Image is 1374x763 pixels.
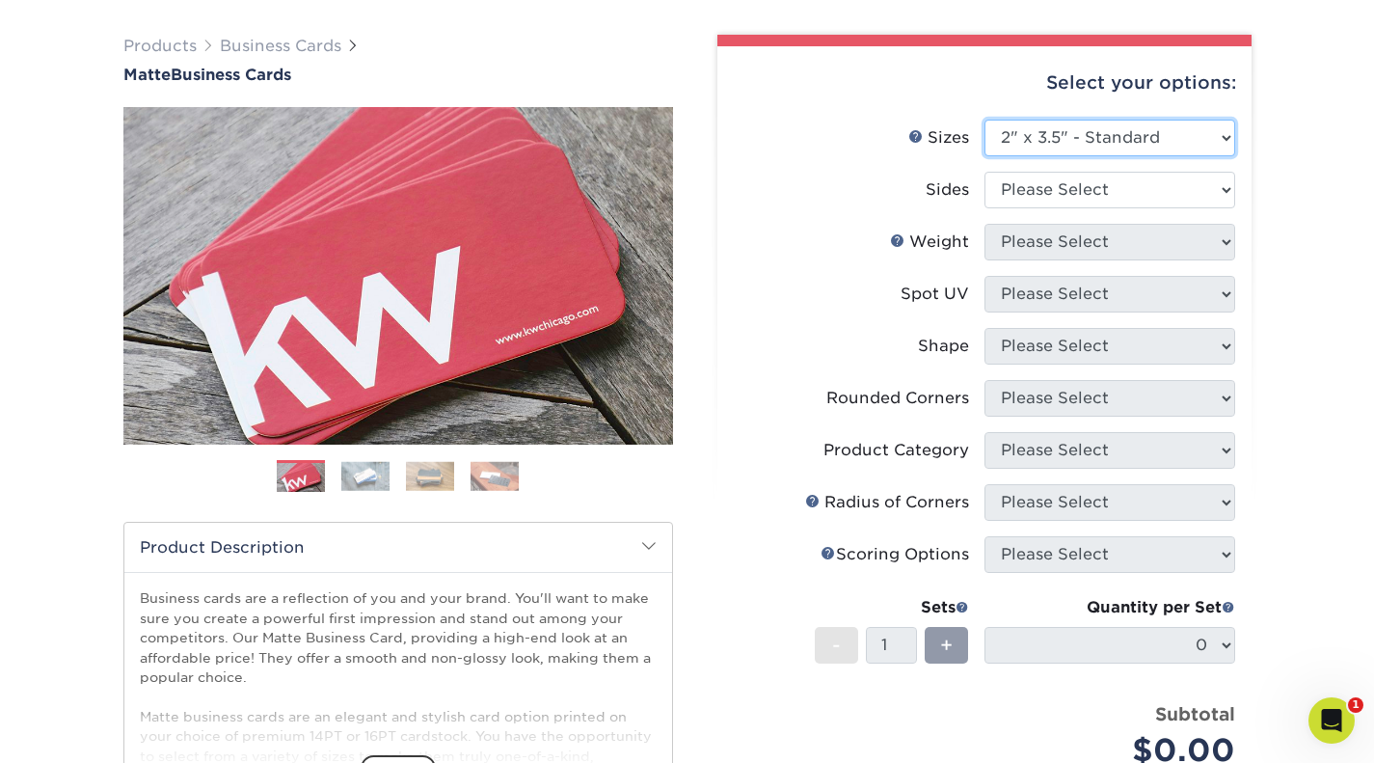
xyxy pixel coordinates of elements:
[890,231,969,254] div: Weight
[220,37,341,55] a: Business Cards
[821,543,969,566] div: Scoring Options
[123,37,197,55] a: Products
[277,453,325,502] img: Business Cards 01
[341,461,390,491] img: Business Cards 02
[815,596,969,619] div: Sets
[901,283,969,306] div: Spot UV
[123,1,673,551] img: Matte 01
[1155,703,1235,724] strong: Subtotal
[471,461,519,491] img: Business Cards 04
[805,491,969,514] div: Radius of Corners
[124,523,672,572] h2: Product Description
[826,387,969,410] div: Rounded Corners
[123,66,673,84] h1: Business Cards
[123,66,171,84] span: Matte
[1308,697,1355,744] iframe: Intercom live chat
[123,66,673,84] a: MatteBusiness Cards
[908,126,969,150] div: Sizes
[823,439,969,462] div: Product Category
[1348,697,1363,713] span: 1
[984,596,1235,619] div: Quantity per Set
[918,335,969,358] div: Shape
[406,461,454,491] img: Business Cards 03
[926,178,969,202] div: Sides
[733,46,1236,120] div: Select your options:
[832,631,841,660] span: -
[940,631,953,660] span: +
